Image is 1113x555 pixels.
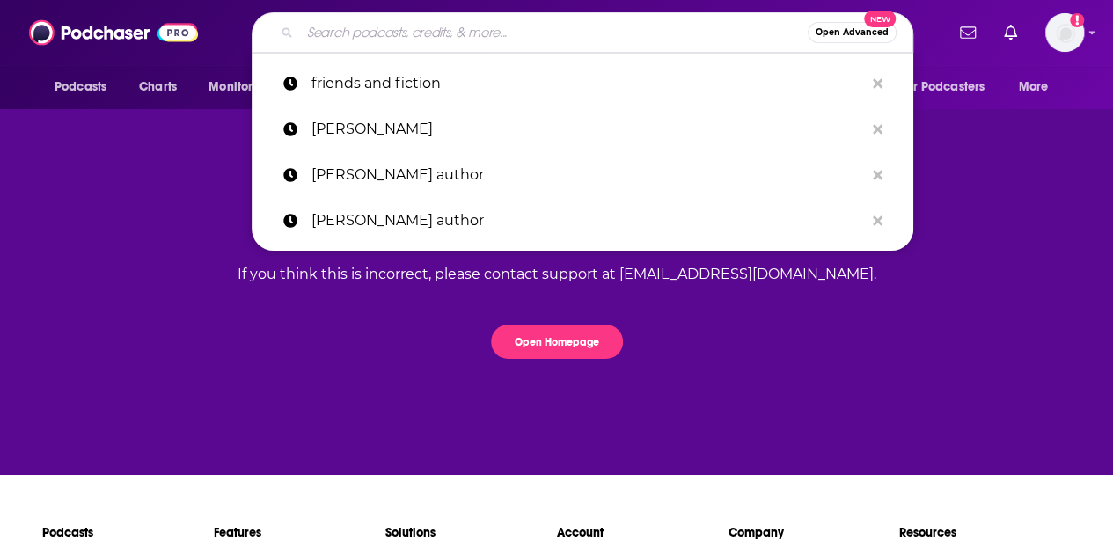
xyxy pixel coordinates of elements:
p: friends and fiction [311,61,864,106]
button: Open AdvancedNew [808,22,897,43]
svg: Add a profile image [1070,13,1084,27]
li: Resources [899,517,1071,548]
li: Company [728,517,899,548]
p: john sanford author [311,152,864,198]
p: Jeffrey Deaver [311,106,864,152]
li: Features [214,517,385,548]
button: Show profile menu [1045,13,1084,52]
a: [PERSON_NAME] [252,106,913,152]
span: Charts [139,75,177,99]
span: Open Advanced [816,28,889,37]
div: Search podcasts, credits, & more... [252,12,913,53]
li: Account [556,517,728,548]
div: Sorry, this page doesn't exist. [238,222,876,248]
a: [PERSON_NAME] author [252,152,913,198]
input: Search podcasts, credits, & more... [300,18,808,47]
span: Monitoring [209,75,271,99]
li: Podcasts [42,517,214,548]
span: For Podcasters [900,75,985,99]
a: Charts [128,70,187,104]
button: open menu [1007,70,1071,104]
span: More [1019,75,1049,99]
img: Podchaser - Follow, Share and Rate Podcasts [29,16,198,49]
a: Show notifications dropdown [953,18,983,47]
li: Solutions [385,517,557,548]
div: If you think this is incorrect, please contact support at [EMAIL_ADDRESS][DOMAIN_NAME]. [238,266,876,282]
button: open menu [889,70,1010,104]
button: open menu [196,70,294,104]
button: open menu [42,70,129,104]
a: friends and fiction [252,61,913,106]
span: New [864,11,896,27]
a: [PERSON_NAME] author [252,198,913,244]
img: User Profile [1045,13,1084,52]
button: Open Homepage [491,325,623,359]
p: michael connelly author [311,198,864,244]
a: Show notifications dropdown [997,18,1024,47]
span: Podcasts [55,75,106,99]
span: Logged in as SarahCBreivogel [1045,13,1084,52]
